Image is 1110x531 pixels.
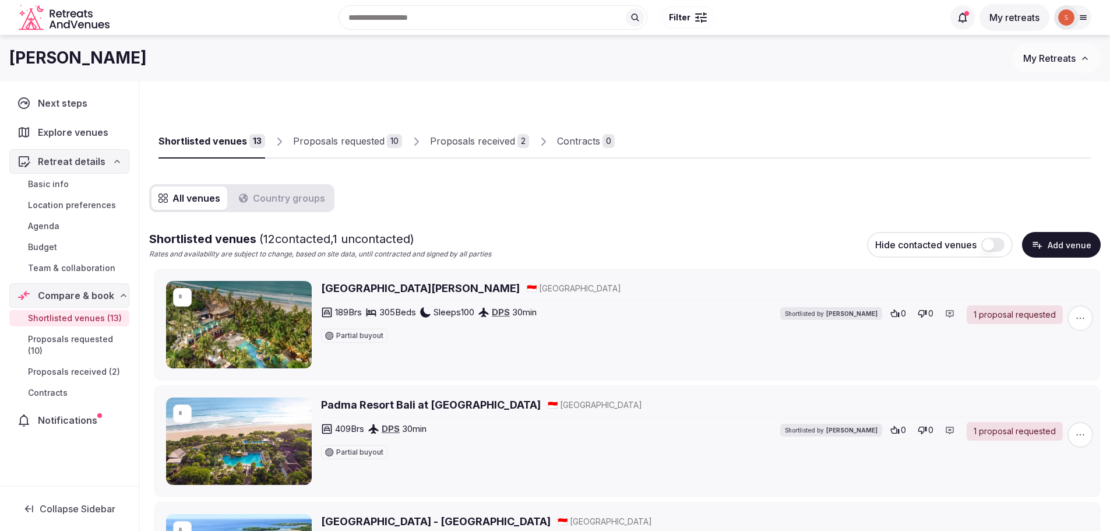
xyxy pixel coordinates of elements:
span: [GEOGRAPHIC_DATA] [560,399,642,411]
span: [GEOGRAPHIC_DATA] [570,516,652,528]
a: [GEOGRAPHIC_DATA] - [GEOGRAPHIC_DATA] [321,514,551,529]
span: Hide contacted venues [875,239,977,251]
span: Retreat details [38,154,105,168]
span: Basic info [28,178,69,190]
a: Location preferences [9,197,129,213]
div: Shortlisted by [780,424,882,437]
button: 0 [887,305,910,322]
a: DPS [382,423,400,434]
a: Basic info [9,176,129,192]
span: 30 min [402,423,427,435]
a: Agenda [9,218,129,234]
span: Proposals received (2) [28,366,120,378]
div: 2 [517,134,529,148]
a: Contracts0 [557,125,615,159]
button: Collapse Sidebar [9,496,129,522]
button: 🇮🇩 [548,399,558,411]
a: Explore venues [9,120,129,145]
button: 0 [914,305,937,322]
a: Visit the homepage [19,5,112,31]
span: [GEOGRAPHIC_DATA] [539,283,621,294]
span: Compare & book [38,289,114,303]
a: DPS [492,307,510,318]
img: stefanie.just [1058,9,1074,26]
a: My retreats [979,12,1049,23]
svg: Retreats and Venues company logo [19,5,112,31]
button: Country groups [232,187,332,210]
a: Proposals requested10 [293,125,402,159]
span: 🇮🇩 [548,400,558,410]
span: Shortlisted venues [149,232,414,246]
span: Notifications [38,413,102,427]
button: My Retreats [1012,44,1101,73]
span: 0 [901,424,906,436]
span: Proposals requested (10) [28,333,125,357]
a: 1 proposal requested [967,305,1063,324]
a: Notifications [9,408,129,432]
a: [GEOGRAPHIC_DATA][PERSON_NAME] [321,281,520,296]
img: Padma Resort Bali at Legian [166,398,312,485]
span: 409 Brs [335,423,364,435]
span: 30 min [512,306,537,318]
button: 0 [887,422,910,438]
a: Proposals received (2) [9,364,129,380]
a: Next steps [9,91,129,115]
button: 🇮🇩 [527,283,537,294]
span: Partial buyout [336,449,383,456]
span: 0 [901,308,906,319]
span: Agenda [28,220,59,232]
span: 🇮🇩 [558,516,568,526]
span: ( 12 contacted, 1 uncontacted) [259,232,414,246]
button: All venues [151,187,227,210]
button: Add venue [1022,232,1101,258]
a: Proposals requested (10) [9,331,129,359]
span: Location preferences [28,199,116,211]
div: Contracts [557,134,600,148]
a: Shortlisted venues13 [158,125,265,159]
div: Shortlisted venues [158,134,247,148]
a: Proposals received2 [430,125,529,159]
span: Filter [669,12,690,23]
span: Next steps [38,96,92,110]
span: 189 Brs [335,306,362,318]
span: Partial buyout [336,332,383,339]
span: 305 Beds [379,306,416,318]
a: Shortlisted venues (13) [9,310,129,326]
div: 13 [249,134,265,148]
span: Shortlisted venues (13) [28,312,122,324]
a: Contracts [9,385,129,401]
span: Budget [28,241,57,253]
a: Budget [9,239,129,255]
span: [PERSON_NAME] [826,426,878,434]
div: 10 [387,134,402,148]
span: My Retreats [1023,52,1076,64]
span: 0 [928,308,933,319]
span: 0 [928,424,933,436]
span: Sleeps 100 [434,306,474,318]
p: Rates and availability are subject to change, based on site data, until contracted and signed by ... [149,249,491,259]
span: Contracts [28,387,68,399]
span: [PERSON_NAME] [826,310,878,318]
a: Padma Resort Bali at [GEOGRAPHIC_DATA] [321,398,541,412]
a: 1 proposal requested [967,422,1063,441]
div: Proposals received [430,134,515,148]
span: 🇮🇩 [527,283,537,293]
h1: [PERSON_NAME] [9,47,147,69]
a: Team & collaboration [9,260,129,276]
button: 🇮🇩 [558,516,568,528]
div: Shortlisted by [780,307,882,320]
button: 0 [914,422,937,438]
button: Filter [661,6,714,29]
button: My retreats [979,4,1049,31]
div: Proposals requested [293,134,385,148]
span: Collapse Sidebar [40,503,115,515]
span: Team & collaboration [28,262,115,274]
span: Explore venues [38,125,113,139]
img: Bali Mandira Beach Resort & Spa [166,281,312,368]
div: 0 [602,134,615,148]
